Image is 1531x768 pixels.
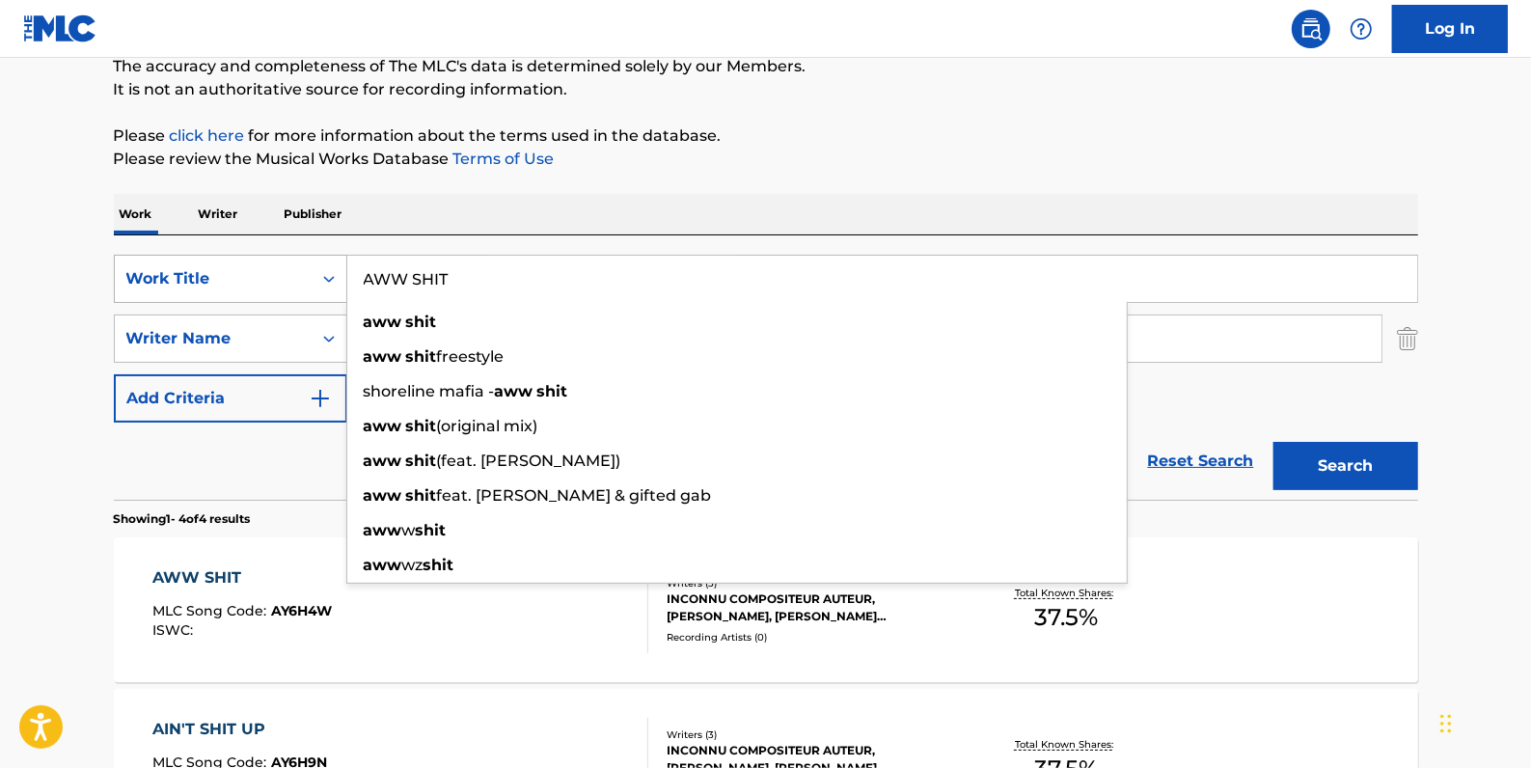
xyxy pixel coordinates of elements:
[170,126,245,145] a: click here
[406,347,437,366] strong: shit
[437,486,712,505] span: feat. [PERSON_NAME] & gifted gab
[1015,737,1118,752] p: Total Known Shares:
[667,630,958,645] div: Recording Artists ( 0 )
[437,417,538,435] span: (original mix)
[364,521,402,539] strong: aww
[152,718,327,741] div: AIN'T SHIT UP
[495,382,533,400] strong: aww
[126,267,300,290] div: Work Title
[364,556,402,574] strong: aww
[1292,10,1330,48] a: Public Search
[364,452,402,470] strong: aww
[114,55,1418,78] p: The accuracy and completeness of The MLC's data is determined solely by our Members.
[114,537,1418,682] a: AWW SHITMLC Song Code:AY6H4WISWC:Writers (3)INCONNU COMPOSITEUR AUTEUR, [PERSON_NAME], [PERSON_NA...
[114,194,158,234] p: Work
[667,590,958,625] div: INCONNU COMPOSITEUR AUTEUR, [PERSON_NAME], [PERSON_NAME] [PERSON_NAME]
[1440,695,1452,753] div: Drag
[114,374,347,423] button: Add Criteria
[309,387,332,410] img: 9d2ae6d4665cec9f34b9.svg
[114,148,1418,171] p: Please review the Musical Works Database
[364,347,402,366] strong: aww
[402,556,424,574] span: wz
[406,486,437,505] strong: shit
[364,313,402,331] strong: aww
[364,382,495,400] span: shoreline mafia -
[1299,17,1323,41] img: search
[1273,442,1418,490] button: Search
[364,417,402,435] strong: aww
[126,327,300,350] div: Writer Name
[364,486,402,505] strong: aww
[114,124,1418,148] p: Please for more information about the terms used in the database.
[114,255,1418,500] form: Search Form
[1138,440,1264,482] a: Reset Search
[271,602,332,619] span: AY6H4W
[667,727,958,742] div: Writers ( 3 )
[437,452,621,470] span: (feat. [PERSON_NAME])
[152,566,332,590] div: AWW SHIT
[402,521,416,539] span: w
[1350,17,1373,41] img: help
[1015,586,1118,600] p: Total Known Shares:
[1435,675,1531,768] iframe: Chat Widget
[416,521,447,539] strong: shit
[152,621,198,639] span: ISWC :
[152,602,271,619] span: MLC Song Code :
[1034,600,1098,635] span: 37.5 %
[193,194,244,234] p: Writer
[424,556,454,574] strong: shit
[279,194,348,234] p: Publisher
[1397,315,1418,363] img: Delete Criterion
[537,382,568,400] strong: shit
[437,347,505,366] span: freestyle
[1342,10,1381,48] div: Help
[114,510,251,528] p: Showing 1 - 4 of 4 results
[406,417,437,435] strong: shit
[23,14,97,42] img: MLC Logo
[450,150,555,168] a: Terms of Use
[114,78,1418,101] p: It is not an authoritative source for recording information.
[406,313,437,331] strong: shit
[1392,5,1508,53] a: Log In
[406,452,437,470] strong: shit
